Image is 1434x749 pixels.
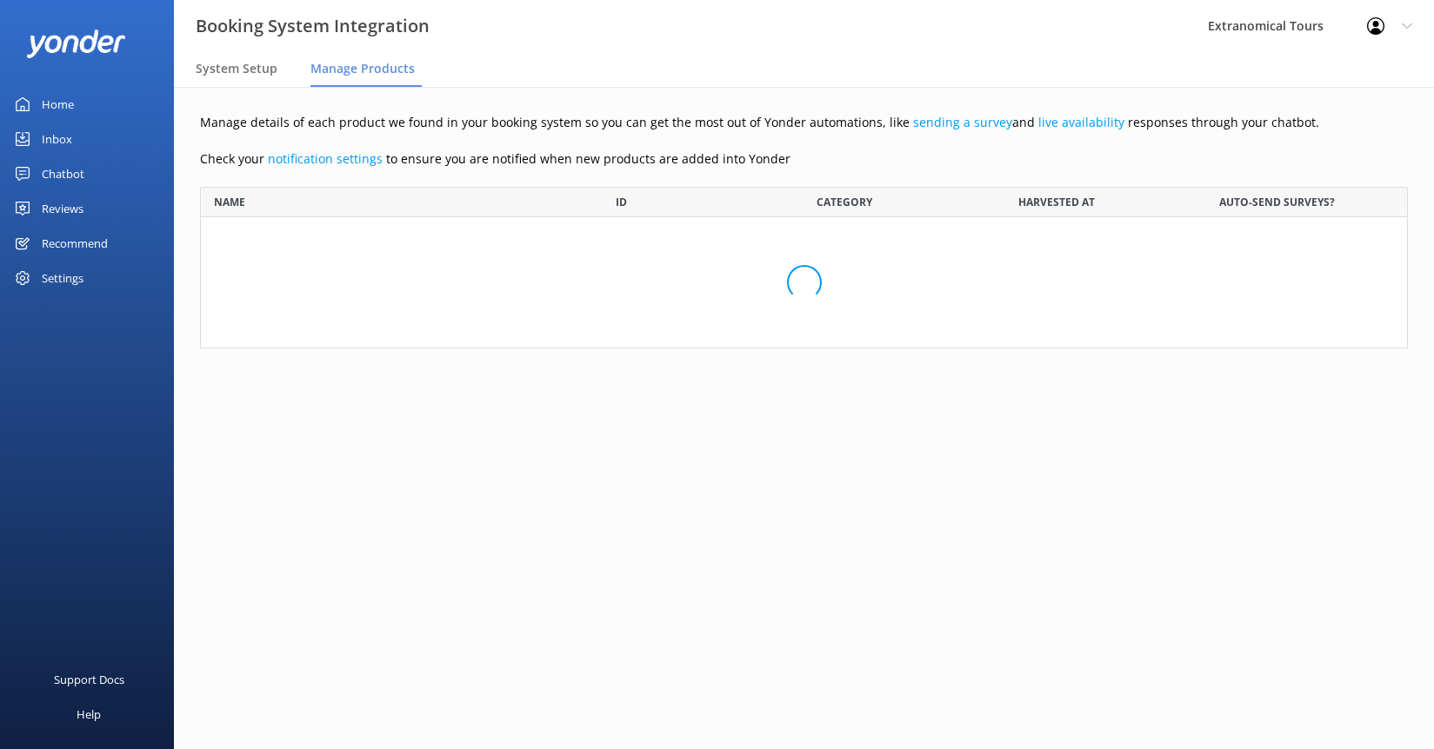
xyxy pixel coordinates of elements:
[1219,194,1335,210] span: AUTO-SEND SURVEYS?
[54,662,124,697] div: Support Docs
[26,30,126,58] img: yonder-white-logo.png
[42,122,72,156] div: Inbox
[268,150,383,167] a: notification settings
[42,226,108,261] div: Recommend
[42,156,84,191] div: Chatbot
[214,194,245,210] span: NAME
[42,191,83,226] div: Reviews
[42,87,74,122] div: Home
[196,60,277,77] span: System Setup
[616,194,627,210] span: ID
[310,60,415,77] span: Manage Products
[200,113,1408,132] p: Manage details of each product we found in your booking system so you can get the most out of Yon...
[913,114,1012,130] a: sending a survey
[200,217,1408,348] div: grid
[77,697,101,732] div: Help
[817,194,872,210] span: CATEGORY
[1018,194,1095,210] span: HARVESTED AT
[200,149,1408,169] p: Check your to ensure you are notified when new products are added into Yonder
[196,12,430,40] h3: Booking System Integration
[1038,114,1124,130] a: live availability
[42,261,83,295] div: Settings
